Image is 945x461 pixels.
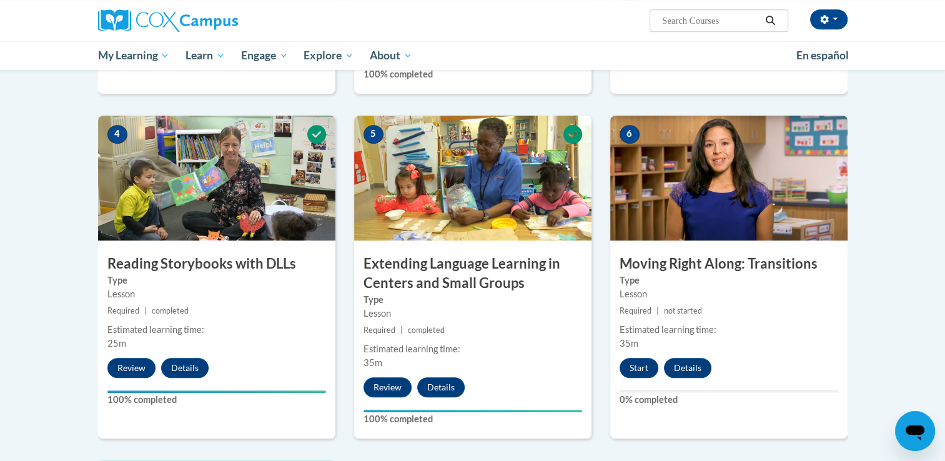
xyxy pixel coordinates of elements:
label: Type [107,274,326,287]
span: En español [796,49,849,62]
span: | [144,306,147,315]
span: 6 [620,125,640,144]
div: Your progress [107,390,326,393]
label: Type [620,274,838,287]
h3: Moving Right Along: Transitions [610,254,848,274]
h3: Extending Language Learning in Centers and Small Groups [354,254,591,293]
span: not started [664,306,702,315]
a: Cox Campus [98,9,335,32]
iframe: Button to launch messaging window [895,411,935,451]
span: Learn [186,48,225,63]
span: 35m [620,338,638,349]
button: Review [364,377,412,397]
div: Lesson [364,307,582,320]
label: 100% completed [364,412,582,426]
span: Explore [304,48,354,63]
div: Lesson [107,287,326,301]
label: Type [364,293,582,307]
label: 100% completed [107,393,326,407]
input: Search Courses [661,13,761,28]
img: Course Image [98,116,335,240]
h3: Reading Storybooks with DLLs [98,254,335,274]
a: En español [788,42,857,69]
span: Engage [241,48,288,63]
span: 25m [107,338,126,349]
span: Required [620,306,651,315]
button: Details [417,377,465,397]
span: completed [152,306,189,315]
span: 35m [364,357,382,368]
a: My Learning [90,41,178,70]
div: Lesson [620,287,838,301]
span: 4 [107,125,127,144]
span: completed [408,325,445,335]
button: Account Settings [810,9,848,29]
button: Details [664,358,711,378]
a: About [362,41,420,70]
span: About [370,48,412,63]
span: Required [364,325,395,335]
div: Estimated learning time: [107,323,326,337]
label: 100% completed [364,67,582,81]
img: Course Image [354,116,591,240]
span: 5 [364,125,383,144]
a: Engage [233,41,296,70]
span: Required [107,306,139,315]
div: Estimated learning time: [620,323,838,337]
button: Search [761,13,779,28]
span: | [400,325,403,335]
div: Estimated learning time: [364,342,582,356]
button: Review [107,358,156,378]
div: Your progress [364,410,582,412]
span: My Learning [97,48,169,63]
img: Course Image [610,116,848,240]
div: Main menu [79,41,866,70]
a: Learn [177,41,233,70]
button: Start [620,358,658,378]
a: Explore [295,41,362,70]
img: Cox Campus [98,9,238,32]
label: 0% completed [620,393,838,407]
button: Details [161,358,209,378]
span: | [656,306,659,315]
